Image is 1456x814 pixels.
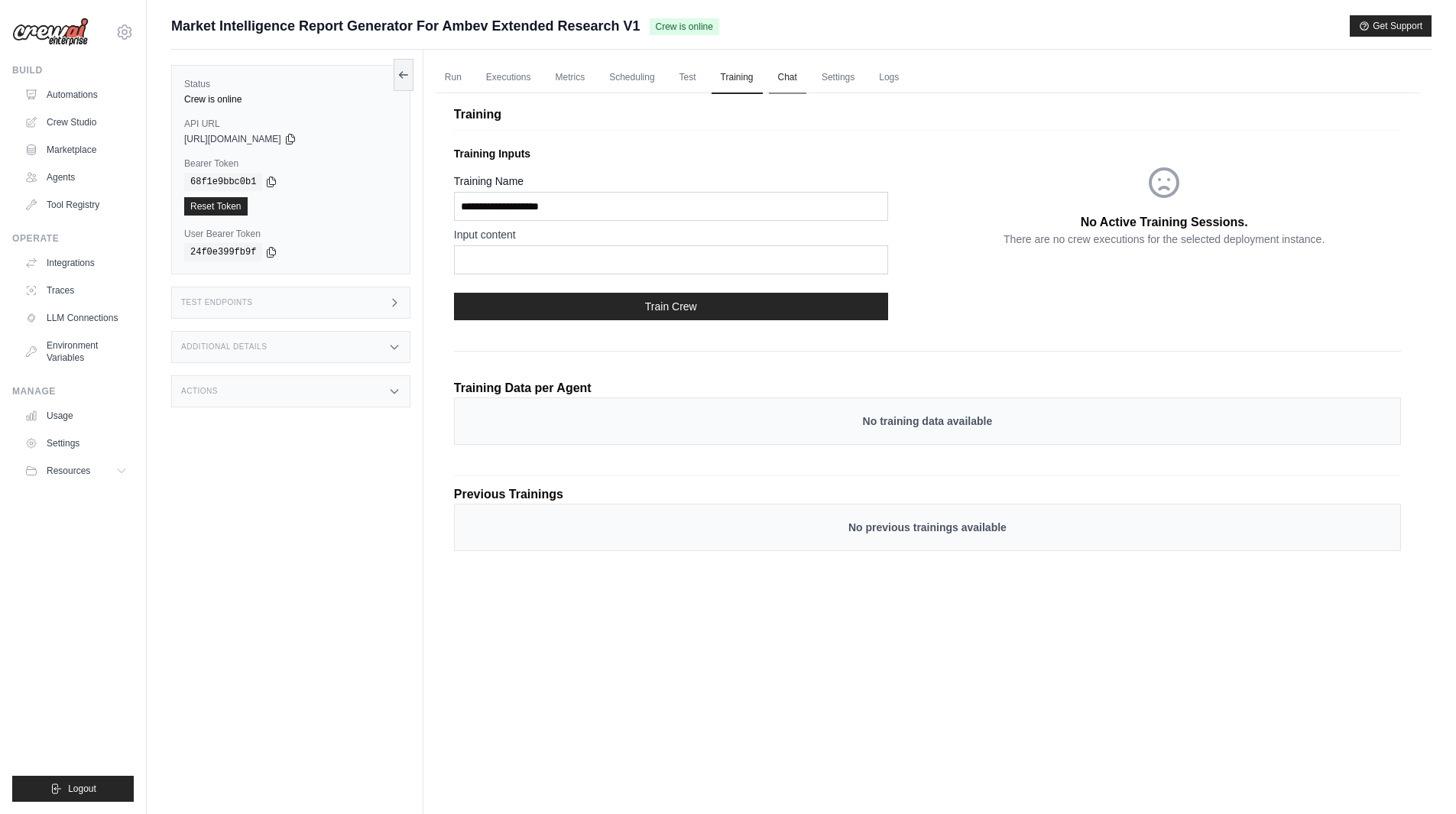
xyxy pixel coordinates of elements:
p: No Active Training Sessions. [1081,213,1248,232]
a: Training [712,62,763,94]
span: Crew is online [650,18,719,35]
a: Chat [769,62,806,94]
div: Crew is online [184,93,397,105]
div: Operate [12,232,134,245]
a: Run [436,62,471,94]
code: 24f0e399fb9f [184,243,262,261]
iframe: Chat Widget [1380,741,1456,814]
a: Marketplace [18,138,134,162]
p: Training Inputs [454,146,928,161]
div: Widget de chat [1380,741,1456,814]
label: Bearer Token [184,157,397,170]
a: Reset Token [184,197,248,216]
label: Status [184,78,397,90]
p: Training [454,105,1401,124]
a: Agents [18,165,134,190]
a: Settings [18,431,134,456]
button: Train Crew [454,293,888,320]
p: No previous trainings available [470,520,1385,535]
p: Previous Trainings [454,485,1401,504]
p: No training data available [470,413,1385,429]
a: Environment Variables [18,333,134,370]
h3: Actions [181,387,218,396]
h3: Test Endpoints [181,298,253,307]
a: Settings [812,62,864,94]
a: Test [670,62,705,94]
h3: Additional Details [181,342,267,352]
a: Tool Registry [18,193,134,217]
div: Manage [12,385,134,397]
code: 68f1e9bbc0b1 [184,173,262,191]
a: Metrics [546,62,595,94]
span: [URL][DOMAIN_NAME] [184,133,281,145]
button: Logout [12,776,134,802]
img: Logo [12,18,89,47]
a: Executions [477,62,540,94]
label: Input content [454,227,888,242]
a: Logs [870,62,908,94]
button: Resources [18,459,134,483]
a: LLM Connections [18,306,134,330]
label: API URL [184,118,397,130]
label: User Bearer Token [184,228,397,240]
a: Automations [18,83,134,107]
label: Training Name [454,174,888,189]
div: Build [12,64,134,76]
p: Training Data per Agent [454,379,592,397]
button: Get Support [1350,15,1432,37]
p: There are no crew executions for the selected deployment instance. [1004,232,1325,247]
span: Logout [68,783,96,795]
a: Usage [18,404,134,428]
a: Traces [18,278,134,303]
span: Market Intelligence Report Generator For Ambev Extended Research V1 [171,15,640,37]
a: Scheduling [600,62,663,94]
a: Integrations [18,251,134,275]
a: Crew Studio [18,110,134,135]
span: Resources [47,465,90,477]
